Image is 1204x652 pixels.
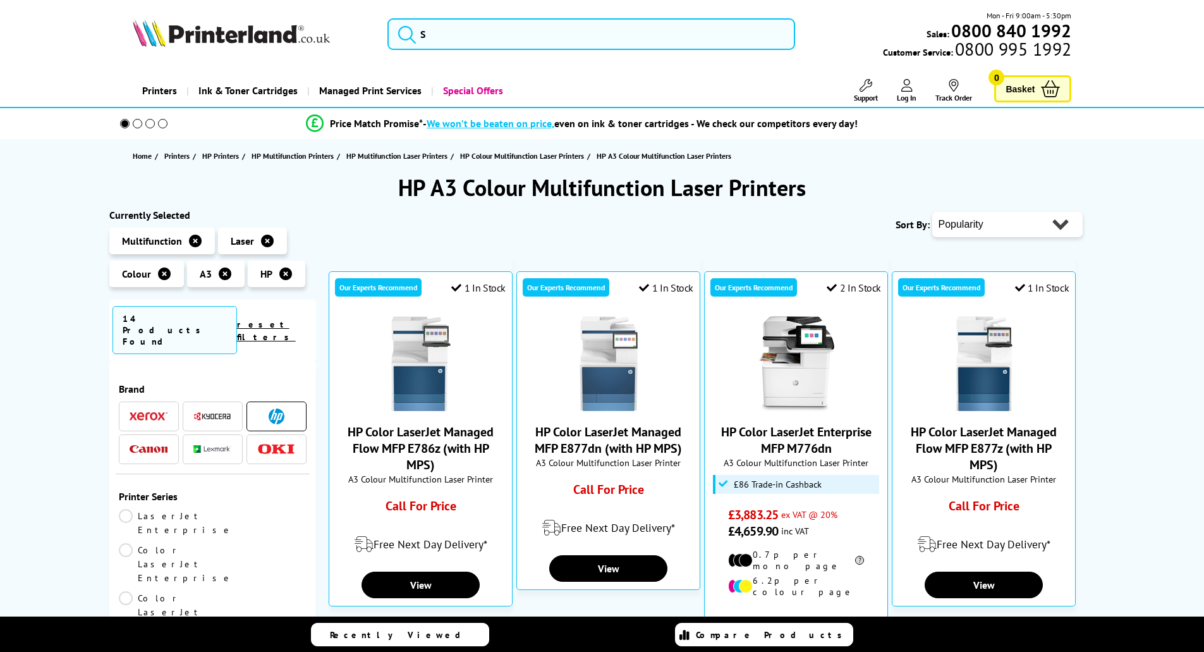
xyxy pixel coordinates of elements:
[911,424,1057,473] a: HP Color LaserJet Managed Flow MFP E877z (with HP MPS)
[460,149,584,163] span: HP Colour Multifunction Laser Printers
[130,441,167,457] a: Canon
[193,412,231,421] img: Kyocera
[523,510,693,546] div: modal_delivery
[721,424,872,457] a: HP Color LaserJet Enterprise MFP M776dn
[257,409,295,424] a: HP
[523,278,609,297] div: Our Experts Recommend
[348,424,494,473] a: HP Color LaserJet Managed Flow MFP E786z (with HP MPS)
[883,43,1071,58] span: Customer Service:
[336,527,506,562] div: modal_delivery
[427,117,554,130] span: We won’t be beaten on price,
[460,149,587,163] a: HP Colour Multifunction Laser Printers
[330,629,473,641] span: Recently Viewed
[749,401,844,414] a: HP Color LaserJet Enterprise MFP M776dn
[252,149,334,163] span: HP Multifunction Printers
[935,79,972,102] a: Track Order
[103,113,1062,135] li: modal_Promise
[535,424,682,457] a: HP Color LaserJet Managed MFP E877dn (with HP MPS)
[728,507,778,523] span: £3,883.25
[346,149,447,163] span: HP Multifunction Laser Printers
[112,306,237,354] span: 14 Products Found
[130,412,167,421] img: Xerox
[130,409,167,424] a: Xerox
[202,149,239,163] span: HP Printers
[423,117,858,130] div: - even on ink & toner cartridges - We check our competitors every day!
[854,79,878,102] a: Support
[269,409,284,424] img: HP
[122,235,182,247] span: Multifunction
[374,401,468,414] a: HP Color LaserJet Managed Flow MFP E786z (with HP MPS)
[307,75,431,107] a: Managed Print Services
[897,93,916,102] span: Log In
[193,441,231,457] a: Lexmark
[353,498,489,520] div: Call For Price
[362,572,479,598] a: View
[260,268,272,280] span: HP
[202,149,242,163] a: HP Printers
[561,401,656,414] a: HP Color LaserJet Managed MFP E877dn (with HP MPS)
[133,19,330,47] img: Printerland Logo
[711,457,881,469] span: A3 Colour Multifunction Laser Printer
[451,281,506,294] div: 1 In Stock
[925,572,1042,598] a: View
[193,445,231,453] img: Lexmark
[549,555,667,582] a: View
[109,209,317,221] div: Currently Selected
[119,591,213,633] a: Color LaserJet Managed
[749,316,844,411] img: HP Color LaserJet Enterprise MFP M776dn
[899,527,1069,562] div: modal_delivery
[335,278,422,297] div: Our Experts Recommend
[200,268,212,280] span: A3
[431,75,513,107] a: Special Offers
[781,525,809,537] span: inc VAT
[561,316,656,411] img: HP Color LaserJet Managed MFP E877dn (with HP MPS)
[937,316,1031,411] img: HP Color LaserJet Managed Flow MFP E877z (with HP MPS)
[728,549,864,572] li: 0.7p per mono page
[346,149,451,163] a: HP Multifunction Laser Printers
[119,490,307,503] span: Printer Series
[597,151,731,161] span: HP A3 Colour Multifunction Laser Printers
[994,75,1071,102] a: Basket 0
[639,281,693,294] div: 1 In Stock
[728,523,778,539] span: £4,659.90
[937,401,1031,414] a: HP Color LaserJet Managed Flow MFP E877z (with HP MPS)
[953,43,1071,55] span: 0800 995 1992
[257,441,295,457] a: OKI
[133,149,155,163] a: Home
[711,607,881,643] div: modal_delivery
[523,457,693,469] span: A3 Colour Multifunction Laser Printer
[252,149,337,163] a: HP Multifunction Printers
[374,316,468,411] img: HP Color LaserJet Managed Flow MFP E786z (with HP MPS)
[675,623,853,646] a: Compare Products
[696,629,849,641] span: Compare Products
[897,79,916,102] a: Log In
[122,268,151,280] span: Colour
[854,93,878,102] span: Support
[927,28,949,40] span: Sales:
[237,319,296,343] a: reset filters
[133,75,186,107] a: Printers
[164,149,190,163] span: Printers
[130,445,167,453] img: Canon
[311,623,489,646] a: Recently Viewed
[1015,281,1069,294] div: 1 In Stock
[198,75,298,107] span: Ink & Toner Cartridges
[951,19,1071,42] b: 0800 840 1992
[387,18,795,50] input: S
[330,117,423,130] span: Price Match Promise*
[257,444,295,455] img: OKI
[193,409,231,424] a: Kyocera
[1006,80,1035,97] span: Basket
[119,383,307,395] span: Brand
[710,278,797,297] div: Our Experts Recommend
[336,473,506,485] span: A3 Colour Multifunction Laser Printer
[728,575,864,598] li: 6.2p per colour page
[916,498,1052,520] div: Call For Price
[734,479,822,489] span: £86 Trade-in Cashback
[119,543,233,585] a: Color LaserJet Enterprise
[133,19,372,49] a: Printerland Logo
[109,173,1095,202] h1: HP A3 Colour Multifunction Laser Printers
[988,70,1004,85] span: 0
[987,9,1071,22] span: Mon - Fri 9:00am - 5:30pm
[119,509,233,537] a: LaserJet Enterprise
